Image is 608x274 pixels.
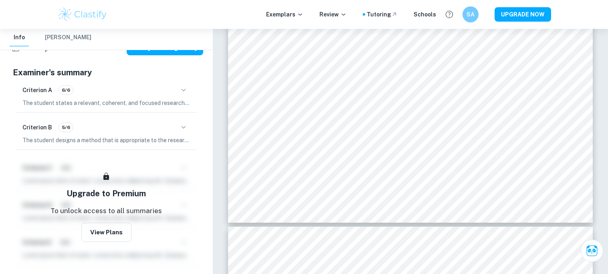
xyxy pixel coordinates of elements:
[59,124,73,131] span: 5/6
[466,10,475,19] h6: SA
[22,136,190,145] p: The student designs a method that is appropriate to the research question. They correctly identif...
[442,8,456,21] button: Help and Feedback
[59,87,73,94] span: 6/6
[22,99,190,107] p: The student states a relevant, coherent, and focused research question that includes a "to what e...
[414,10,436,19] a: Schools
[266,10,303,19] p: Exemplars
[57,6,108,22] img: Clastify logo
[463,6,479,22] button: SA
[22,123,52,132] h6: Criterion B
[495,7,551,22] button: UPGRADE NOW
[45,29,91,46] button: [PERSON_NAME]
[319,10,347,19] p: Review
[10,29,29,46] button: Info
[367,10,398,19] a: Tutoring
[22,86,52,95] h6: Criterion A
[581,240,603,262] button: Ask Clai
[50,206,162,216] p: To unlock access to all summaries
[13,66,200,79] h5: Examiner's summary
[67,187,146,199] h5: Upgrade to Premium
[81,223,131,242] button: View Plans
